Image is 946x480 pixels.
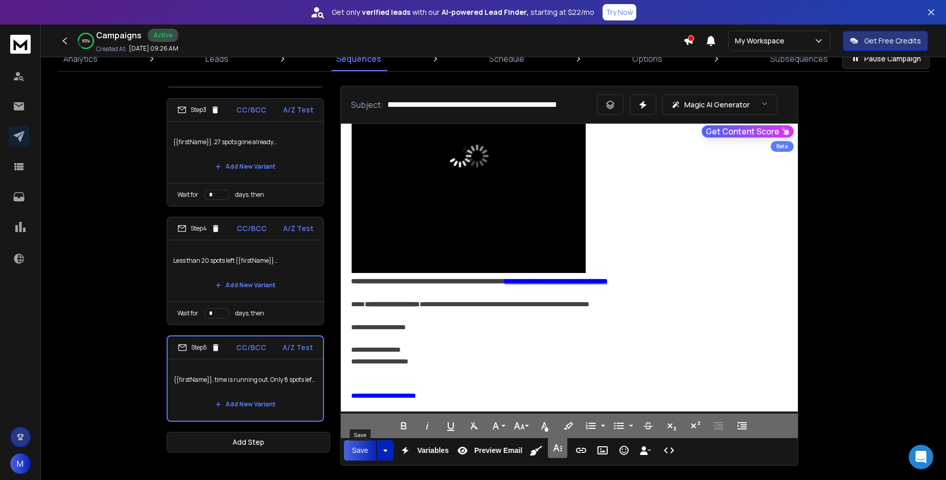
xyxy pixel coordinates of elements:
button: Add Step [167,432,330,452]
p: Leads [205,53,228,65]
p: Magic AI Generator [684,100,750,110]
button: Preview Email [453,440,524,461]
button: Ordered List [599,416,607,436]
a: Options [626,47,668,71]
strong: AI-powered Lead Finder, [442,7,528,17]
button: M [10,453,31,474]
strong: verified leads [362,7,410,17]
button: Get Content Score [702,125,794,138]
a: Analytics [57,47,104,71]
button: Get Free Credits [843,31,928,51]
span: Variables [415,446,451,455]
button: Strikethrough (Ctrl+S) [638,416,658,436]
button: Unordered List [627,416,635,436]
button: Try Now [603,4,636,20]
button: Save [344,440,377,461]
p: {{firstName}}, time is running out. Only 8 spots left ⏳ [174,365,317,394]
img: logo [10,35,31,54]
p: A/Z Test [283,342,313,353]
p: Schedule [489,53,524,65]
h1: Campaigns [96,29,142,41]
p: CC/BCC [236,342,266,353]
p: [DATE] 09:26 AM [129,44,178,53]
p: Analytics [63,53,98,65]
p: CC/BCC [236,105,266,115]
a: Schedule [483,47,530,71]
button: Variables [396,440,451,461]
button: Magic AI Generator [662,95,777,115]
button: Emoticons [614,440,634,461]
li: Step5CC/BCCA/Z Test{{firstName}}, time is running out. Only 8 spots left ⏳Add New Variant [167,335,324,422]
div: Save [350,429,371,441]
button: Unordered List [609,416,629,436]
div: Active [148,29,178,42]
a: Subsequences [764,47,834,71]
p: Wait for [177,191,198,199]
button: Ordered List [581,416,601,436]
p: My Workspace [735,36,789,46]
a: Leads [199,47,235,71]
div: Step 5 [178,343,220,352]
p: 83 % [82,38,90,44]
button: Subscript [662,416,681,436]
div: Open Intercom Messenger [909,445,933,469]
li: Step3CC/BCCA/Z Test{{firstName}}, 27 spots gone already…Add New VariantWait fordays, then [167,98,324,207]
button: Add New Variant [207,156,284,177]
p: Sequences [336,53,381,65]
div: Step 4 [177,224,220,233]
p: A/Z Test [283,223,313,234]
button: Pause Campaign [842,49,930,69]
button: Add New Variant [207,275,284,295]
p: Get Free Credits [864,36,921,46]
p: {{firstName}}, 27 spots gone already… [173,128,317,156]
button: Insert Image (Ctrl+P) [593,440,612,461]
button: Add New Variant [207,394,284,415]
p: Subject: [351,99,383,111]
p: Try Now [606,7,633,17]
span: Preview Email [472,446,524,455]
p: days, then [235,191,264,199]
p: days, then [235,309,264,317]
p: CC/BCC [237,223,267,234]
a: Sequences [330,47,387,71]
p: A/Z Test [283,105,313,115]
p: Less than 20 spots left {{firstName}}… [173,246,317,275]
p: Get only with our starting at $22/mo [332,7,594,17]
li: Step4CC/BCCA/Z TestLess than 20 spots left {{firstName}}…Add New VariantWait fordays, then [167,217,324,325]
p: Options [632,53,662,65]
p: Subsequences [770,53,828,65]
button: Increase Indent (Ctrl+]) [732,416,752,436]
p: Wait for [177,309,198,317]
button: Decrease Indent (Ctrl+[) [709,416,728,436]
button: Insert Unsubscribe Link [636,440,655,461]
p: Created At: [96,45,127,53]
div: Step 3 [177,105,220,115]
div: Beta [771,141,794,152]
